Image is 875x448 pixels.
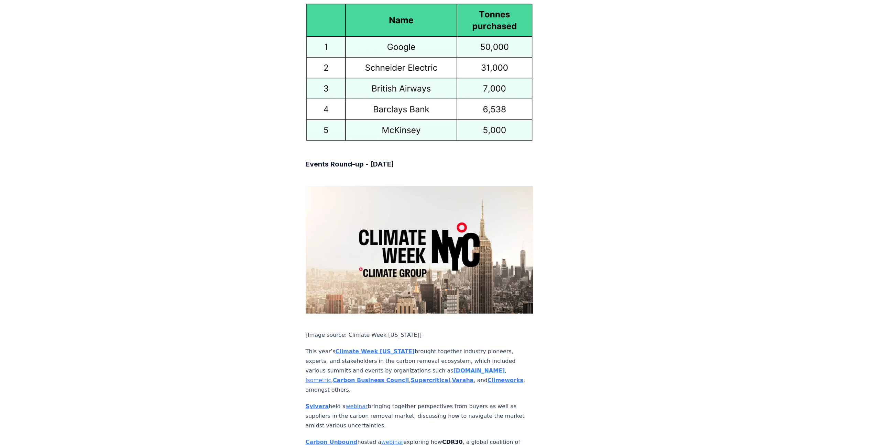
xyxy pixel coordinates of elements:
a: Climeworks [488,377,523,383]
a: Sylvera [306,403,329,409]
img: blog post image [306,3,533,142]
p: [Image source: Climate Week [US_STATE]] [306,330,533,340]
strong: CDR30 [442,438,463,445]
p: held a bringing together perspectives from buyers as well as suppliers in the carbon removal mark... [306,401,533,430]
a: webinar [346,403,368,409]
a: [DOMAIN_NAME] [453,367,505,374]
img: blog post image [306,186,533,313]
a: Isometric [306,377,331,383]
p: This year’s brought together industry pioneers, experts, and stakeholders in the carbon removal e... [306,346,533,394]
a: webinar [381,438,403,445]
a: Supercritical [411,377,450,383]
a: Carbon Business Council [333,377,409,383]
a: Climate Week [US_STATE] [335,348,415,354]
a: Varaha [452,377,473,383]
strong: Events Round-up - [DATE] [306,160,394,168]
a: Carbon Unbound [306,438,358,445]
